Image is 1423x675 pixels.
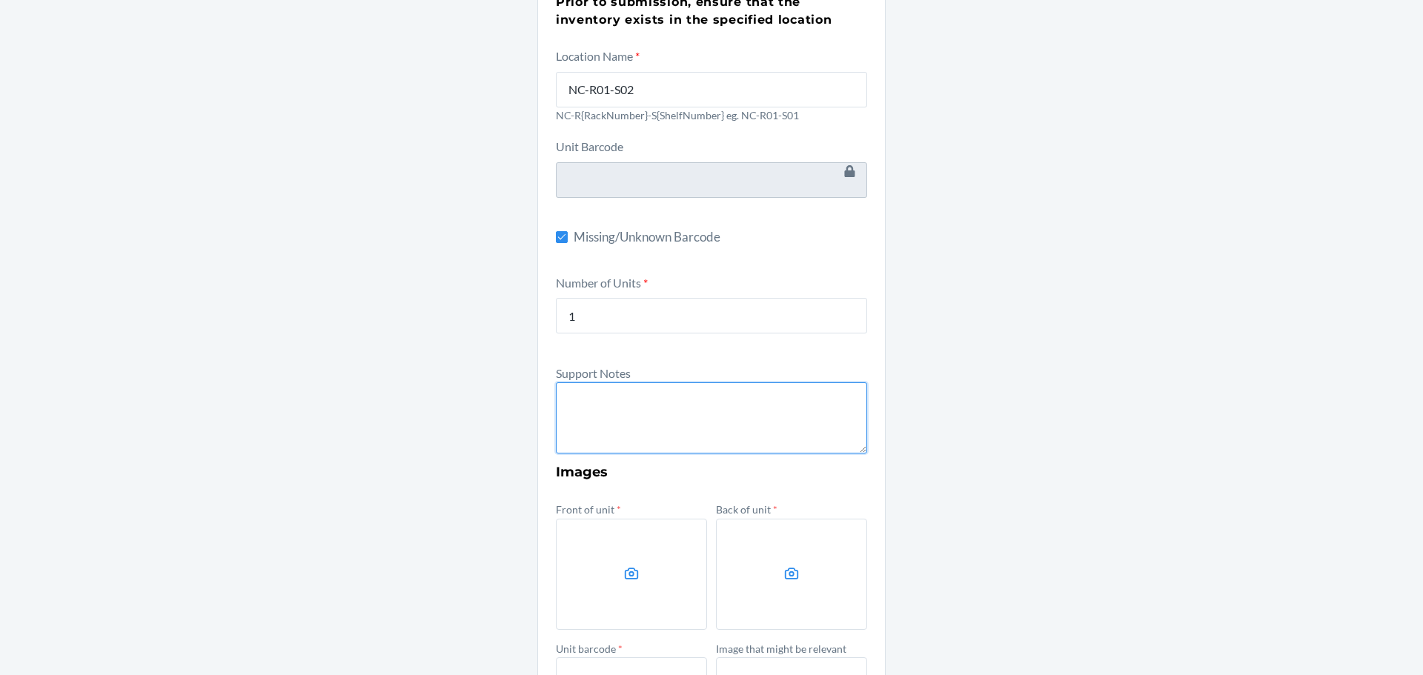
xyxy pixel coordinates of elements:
[716,642,846,655] label: Image that might be relevant
[556,642,623,655] label: Unit barcode
[556,366,631,380] label: Support Notes
[556,49,640,63] label: Location Name
[556,139,623,153] label: Unit Barcode
[556,276,648,290] label: Number of Units
[574,227,867,247] span: Missing/Unknown Barcode
[716,503,777,516] label: Back of unit
[556,231,568,243] input: Missing/Unknown Barcode
[556,462,867,482] h3: Images
[556,107,867,123] p: NC-R{RackNumber}-S{ShelfNumber} eg. NC-R01-S01
[556,503,621,516] label: Front of unit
